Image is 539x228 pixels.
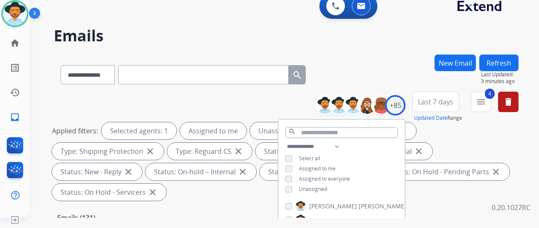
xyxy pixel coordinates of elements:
[418,100,453,104] span: Last 7 days
[414,115,447,121] button: Updated Date
[52,163,142,180] div: Status: New - Reply
[299,175,350,182] span: Assigned to everyone
[299,155,320,162] span: Select all
[435,55,476,71] button: New Email
[10,63,20,73] mat-icon: list_alt
[309,216,357,224] span: [PERSON_NAME]
[359,216,406,224] span: [PERSON_NAME]
[288,128,296,136] mat-icon: search
[145,146,155,156] mat-icon: close
[471,92,491,112] button: 4
[52,184,166,201] div: Status: On Hold - Servicers
[3,2,27,26] img: avatar
[385,95,406,115] div: +85
[101,122,177,139] div: Selected agents: 1
[145,163,256,180] div: Status: On-hold – Internal
[359,202,406,211] span: [PERSON_NAME]
[255,143,339,160] div: Status: Open - All
[123,167,133,177] mat-icon: close
[412,92,459,112] button: Last 7 days
[52,126,98,136] p: Applied filters:
[380,163,510,180] div: Status: On Hold - Pending Parts
[479,55,519,71] button: Refresh
[10,38,20,48] mat-icon: home
[299,165,336,172] span: Assigned to me
[148,187,158,197] mat-icon: close
[481,71,519,78] span: Last Updated:
[503,97,513,107] mat-icon: delete
[10,87,20,98] mat-icon: history
[299,185,327,193] span: Unassigned
[309,202,357,211] span: [PERSON_NAME]
[52,143,164,160] div: Type: Shipping Protection
[481,78,519,85] span: 3 minutes ago
[414,114,462,121] span: Range
[54,27,519,44] h2: Emails
[492,202,530,213] p: 0.20.1027RC
[414,146,424,156] mat-icon: close
[250,122,305,139] div: Unassigned
[180,122,246,139] div: Assigned to me
[292,70,302,80] mat-icon: search
[54,213,99,223] p: Emails (131)
[491,167,501,177] mat-icon: close
[260,163,376,180] div: Status: On-hold - Customer
[233,146,243,156] mat-icon: close
[10,112,20,122] mat-icon: inbox
[476,97,486,107] mat-icon: menu
[238,167,248,177] mat-icon: close
[485,89,495,99] span: 4
[167,143,252,160] div: Type: Reguard CS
